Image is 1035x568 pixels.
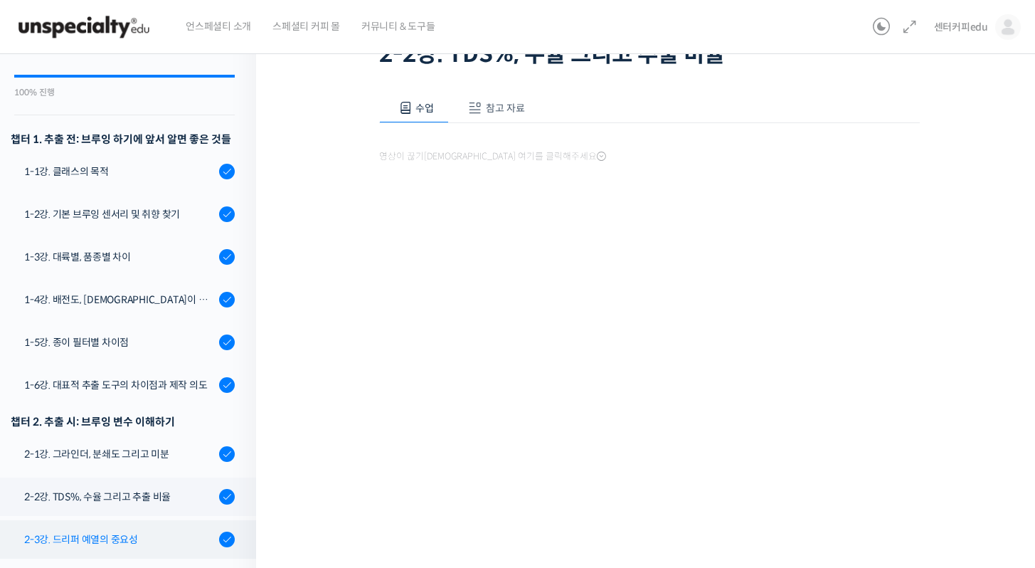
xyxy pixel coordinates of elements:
div: 2-1강. 그라인더, 분쇄도 그리고 미분 [24,446,215,462]
div: 1-2강. 기본 브루잉 센서리 및 취향 찾기 [24,206,215,222]
h1: 2-2강. TDS%, 수율 그리고 추출 비율 [379,41,920,68]
div: 1-3강. 대륙별, 품종별 차이 [24,249,215,265]
div: 1-5강. 종이 필터별 차이점 [24,335,215,350]
span: 영상이 끊기[DEMOGRAPHIC_DATA] 여기를 클릭해주세요 [379,151,606,162]
span: 참고 자료 [486,102,525,115]
span: 수업 [415,102,434,115]
h3: 챕터 1. 추출 전: 브루잉 하기에 앞서 알면 좋은 것들 [11,130,235,149]
div: 1-4강. 배전도, [DEMOGRAPHIC_DATA]이 미치는 영향 [24,292,215,307]
div: 100% 진행 [14,88,235,97]
div: 2-3강. 드리퍼 예열의 중요성 [24,532,215,547]
div: 2-2강. TDS%, 수율 그리고 추출 비율 [24,489,215,505]
span: 센터커피edu [934,21,988,33]
div: 1-6강. 대표적 추출 도구의 차이점과 제작 의도 [24,377,215,393]
div: 1-1강. 클래스의 목적 [24,164,215,179]
div: 챕터 2. 추출 시: 브루잉 변수 이해하기 [11,412,235,431]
